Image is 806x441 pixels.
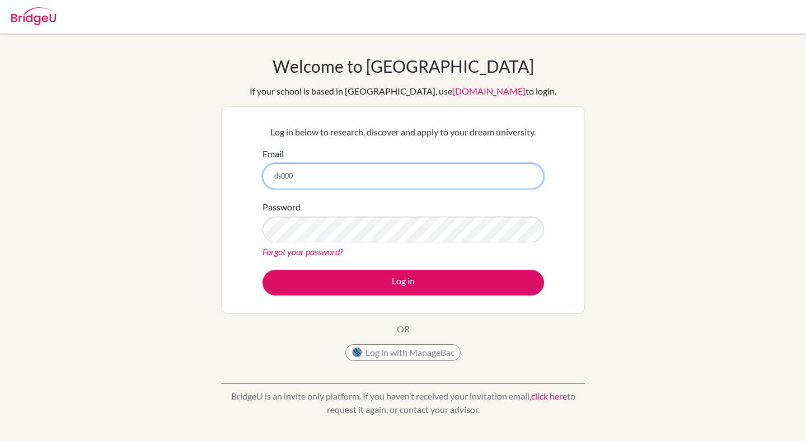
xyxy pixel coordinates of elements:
[263,147,284,161] label: Email
[250,85,556,98] div: If your school is based in [GEOGRAPHIC_DATA], use to login.
[273,56,534,76] h1: Welcome to [GEOGRAPHIC_DATA]
[11,7,56,25] img: Bridge-U
[263,200,301,214] label: Password
[263,270,544,295] button: Log in
[531,391,567,401] a: click here
[452,86,526,96] a: [DOMAIN_NAME]
[397,322,410,336] p: OR
[263,246,343,257] a: Forgot your password?
[263,125,544,139] p: Log in below to research, discover and apply to your dream university.
[221,390,585,416] p: BridgeU is an invite only platform. If you haven’t received your invitation email, to request it ...
[345,344,461,361] button: Log in with ManageBac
